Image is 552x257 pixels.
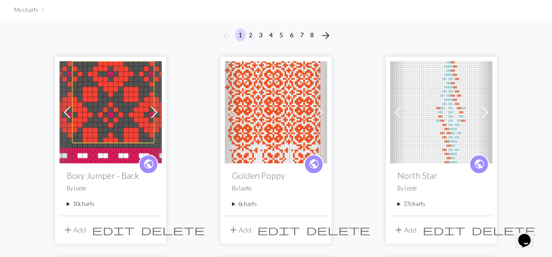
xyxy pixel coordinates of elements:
summary: 27charts [397,200,485,208]
button: Edit [89,221,138,238]
i: public [143,155,154,173]
i: Edit [257,225,300,235]
button: 1 [235,28,246,41]
p: By Leete [397,184,485,193]
button: Add [390,221,420,238]
button: 3 [256,28,266,41]
li: My charts [14,6,38,14]
button: 6 [286,28,297,41]
h2: Golden Poppy [232,170,320,181]
button: 7 [296,28,307,41]
span: delete [141,224,205,236]
button: Edit [420,221,468,238]
img: Repeat Pattern [60,61,162,163]
summary: 6charts [232,200,320,208]
button: Add [60,221,89,238]
button: Delete [138,221,208,238]
p: By Leete [67,184,155,193]
span: arrow_forward [320,29,331,42]
button: Edit [254,221,303,238]
span: public [308,157,320,171]
span: add [228,224,239,236]
button: Add [225,221,254,238]
i: Edit [92,225,135,235]
button: Next [317,28,335,43]
i: public [474,155,485,173]
i: public [308,155,320,173]
a: Golden Poppy [225,107,327,115]
span: edit [92,224,135,236]
span: delete [472,224,536,236]
i: Next [320,30,331,41]
a: Repeat Pattern [60,107,162,115]
button: 2 [245,28,256,41]
span: edit [257,224,300,236]
iframe: chat widget [515,221,543,248]
span: add [393,224,404,236]
button: Delete [468,221,539,238]
a: public [139,154,158,174]
a: North Star [390,107,492,115]
i: Edit [423,225,465,235]
button: Delete [303,221,373,238]
img: North Star [390,61,492,163]
span: public [474,157,485,171]
nav: Page navigation [218,28,335,43]
p: By Leete [232,184,320,193]
button: 8 [307,28,317,41]
a: public [469,154,489,174]
img: Golden Poppy [225,61,327,163]
button: 4 [266,28,276,41]
span: edit [423,224,465,236]
span: add [63,224,73,236]
a: public [304,154,324,174]
h2: Boxy Jumper - Back [67,170,155,181]
button: 5 [276,28,287,41]
summary: 10charts [67,200,155,208]
h2: North Star [397,170,485,181]
span: delete [306,224,370,236]
span: public [143,157,154,171]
